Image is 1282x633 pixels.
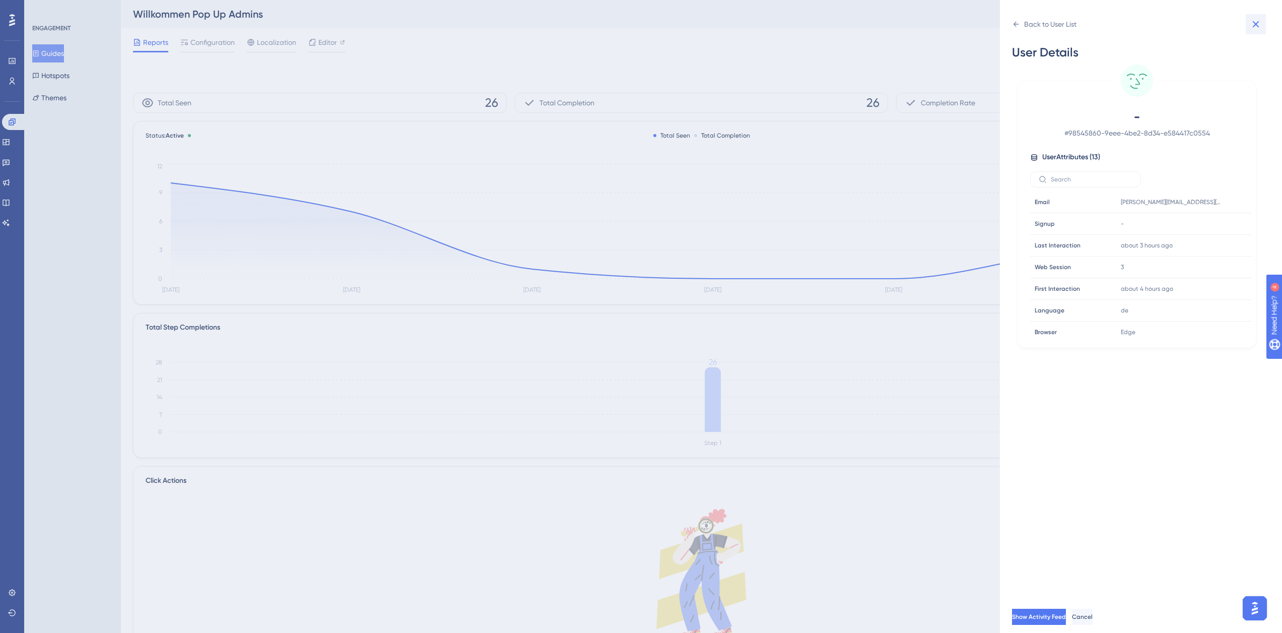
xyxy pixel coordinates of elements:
button: Cancel [1072,609,1093,625]
span: Edge [1121,328,1135,336]
span: - [1121,220,1124,228]
time: about 3 hours ago [1121,242,1173,249]
div: Back to User List [1024,18,1076,30]
span: - [1048,109,1226,125]
span: Show Activity Feed [1012,613,1066,621]
span: Signup [1035,220,1055,228]
span: Last Interaction [1035,241,1081,249]
span: [PERSON_NAME][EMAIL_ADDRESS][PERSON_NAME][PERSON_NAME][DOMAIN_NAME] [1121,198,1222,206]
span: User Attributes ( 13 ) [1042,151,1100,163]
span: # 98545860-9eee-4be2-8d34-e584417c0554 [1048,127,1226,139]
div: 4 [70,5,73,13]
span: Web Session [1035,263,1071,271]
span: Browser [1035,328,1057,336]
input: Search [1051,176,1132,183]
span: Language [1035,306,1064,314]
span: Cancel [1072,613,1093,621]
span: de [1121,306,1128,314]
span: First Interaction [1035,285,1080,293]
time: about 4 hours ago [1121,285,1173,292]
button: Show Activity Feed [1012,609,1066,625]
span: 3 [1121,263,1124,271]
div: User Details [1012,44,1262,60]
span: Need Help? [24,3,63,15]
span: Email [1035,198,1050,206]
iframe: UserGuiding AI Assistant Launcher [1240,593,1270,623]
